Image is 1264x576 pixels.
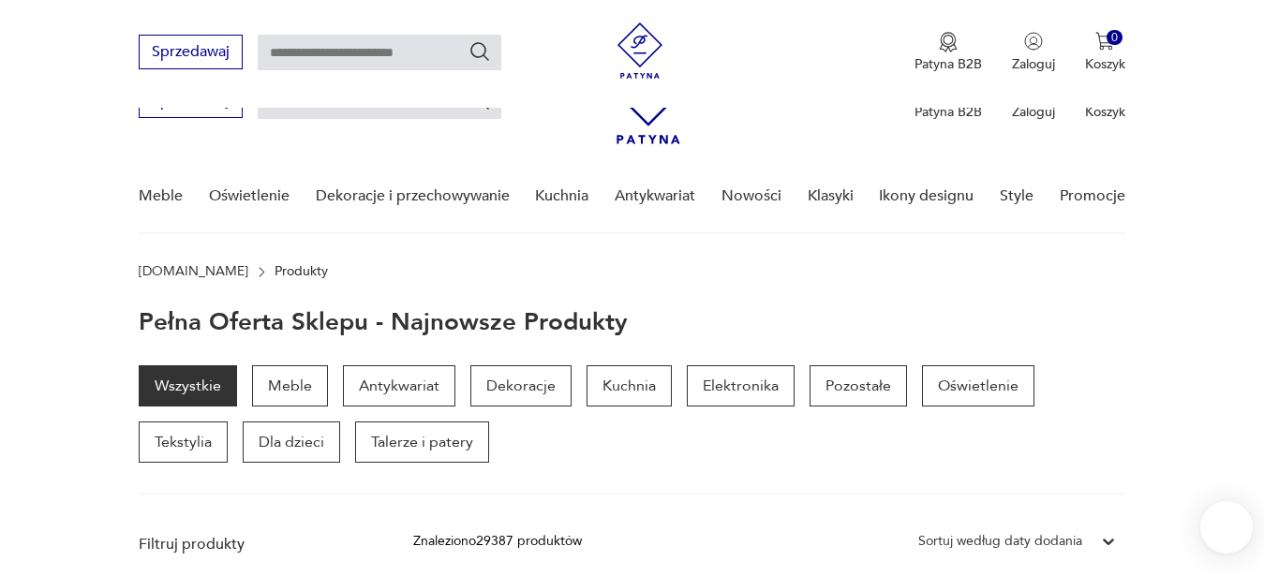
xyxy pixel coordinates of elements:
[687,365,795,406] a: Elektronika
[1200,501,1253,554] iframe: Smartsupp widget button
[939,32,958,52] img: Ikona medalu
[343,365,455,406] a: Antykwariat
[252,365,328,406] a: Meble
[615,160,695,232] a: Antykwariat
[922,365,1034,406] a: Oświetlenie
[915,32,982,73] button: Patyna B2B
[1107,30,1123,46] div: 0
[1012,103,1055,121] p: Zaloguj
[139,35,243,69] button: Sprzedawaj
[209,160,290,232] a: Oświetlenie
[1085,32,1125,73] button: 0Koszyk
[915,55,982,73] p: Patyna B2B
[1012,55,1055,73] p: Zaloguj
[316,160,510,232] a: Dekoracje i przechowywanie
[139,96,243,109] a: Sprzedawaj
[1085,55,1125,73] p: Koszyk
[139,160,183,232] a: Meble
[879,160,974,232] a: Ikony designu
[139,534,368,554] p: Filtruj produkty
[915,103,982,121] p: Patyna B2B
[1000,160,1034,232] a: Style
[918,531,1082,552] div: Sortuj według daty dodania
[355,421,489,463] a: Talerze i patery
[139,421,228,463] a: Tekstylia
[139,365,237,406] a: Wszystkie
[915,32,982,73] a: Ikona medaluPatyna B2B
[612,22,668,79] img: Patyna - sklep z meblami i dekoracjami vintage
[535,160,588,232] a: Kuchnia
[1012,32,1055,73] button: Zaloguj
[1060,160,1125,232] a: Promocje
[1095,32,1114,51] img: Ikona koszyka
[470,365,572,406] a: Dekoracje
[808,160,854,232] a: Klasyki
[587,365,672,406] a: Kuchnia
[139,309,628,335] h1: Pełna oferta sklepu - najnowsze produkty
[468,40,491,63] button: Szukaj
[139,47,243,60] a: Sprzedawaj
[721,160,781,232] a: Nowości
[243,421,340,463] a: Dla dzieci
[275,264,328,279] p: Produkty
[810,365,907,406] a: Pozostałe
[413,531,582,552] div: Znaleziono 29387 produktów
[139,264,248,279] a: [DOMAIN_NAME]
[1024,32,1043,51] img: Ikonka użytkownika
[1085,103,1125,121] p: Koszyk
